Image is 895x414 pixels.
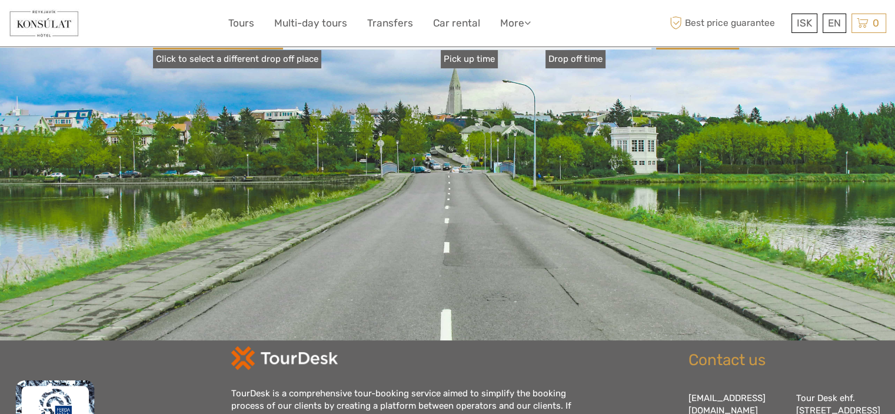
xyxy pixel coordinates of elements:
[500,15,531,32] a: More
[441,50,498,68] label: Pick up time
[433,15,480,32] a: Car rental
[274,15,347,32] a: Multi-day tours
[871,17,881,29] span: 0
[153,50,321,68] a: Click to select a different drop off place
[367,15,413,32] a: Transfers
[545,50,605,68] label: Drop off time
[9,9,79,38] img: 351-c02e8c69-862c-4e8d-b62f-a899add119d8_logo_small.jpg
[688,351,880,370] h2: Contact us
[823,14,846,33] div: EN
[231,346,338,370] img: td-logo-white.png
[797,17,812,29] span: ISK
[667,14,788,33] span: Best price guarantee
[228,15,254,32] a: Tours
